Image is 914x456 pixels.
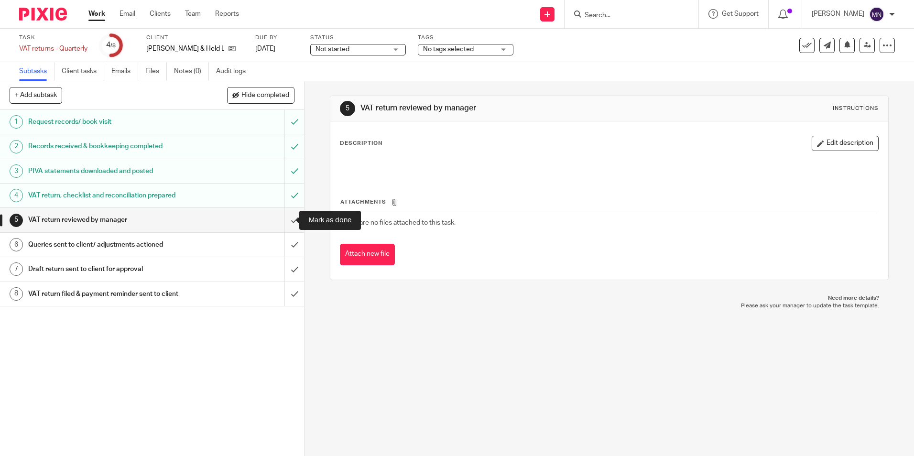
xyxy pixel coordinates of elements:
[10,189,23,202] div: 4
[339,302,879,310] p: Please ask your manager to update the task template.
[10,287,23,301] div: 8
[241,92,289,99] span: Hide completed
[833,105,879,112] div: Instructions
[28,238,193,252] h1: Queries sent to client/ adjustments actioned
[28,115,193,129] h1: Request records/ book visit
[106,40,116,51] div: 4
[10,164,23,178] div: 3
[10,140,23,153] div: 2
[111,62,138,81] a: Emails
[146,34,243,42] label: Client
[360,103,630,113] h1: VAT return reviewed by manager
[28,213,193,227] h1: VAT return reviewed by manager
[28,164,193,178] h1: PIVA statements downloaded and posted
[174,62,209,81] a: Notes (0)
[28,287,193,301] h1: VAT return filed & payment reminder sent to client
[340,199,386,205] span: Attachments
[255,34,298,42] label: Due by
[869,7,884,22] img: svg%3E
[10,115,23,129] div: 1
[88,9,105,19] a: Work
[316,46,349,53] span: Not started
[19,62,54,81] a: Subtasks
[150,9,171,19] a: Clients
[185,9,201,19] a: Team
[310,34,406,42] label: Status
[120,9,135,19] a: Email
[146,44,224,54] p: [PERSON_NAME] & Held Ltd
[19,44,87,54] div: VAT returns - Quarterly
[145,62,167,81] a: Files
[10,214,23,227] div: 5
[227,87,294,103] button: Hide completed
[110,43,116,48] small: /8
[340,140,382,147] p: Description
[28,262,193,276] h1: Draft return sent to client for approval
[62,62,104,81] a: Client tasks
[340,101,355,116] div: 5
[10,238,23,251] div: 6
[418,34,513,42] label: Tags
[10,262,23,276] div: 7
[19,8,67,21] img: Pixie
[722,11,759,17] span: Get Support
[339,294,879,302] p: Need more details?
[215,9,239,19] a: Reports
[28,188,193,203] h1: VAT return, checklist and reconciliation prepared
[19,34,87,42] label: Task
[340,244,395,265] button: Attach new file
[28,139,193,153] h1: Records received & bookkeeping completed
[255,45,275,52] span: [DATE]
[812,136,879,151] button: Edit description
[340,219,456,226] span: There are no files attached to this task.
[812,9,864,19] p: [PERSON_NAME]
[10,87,62,103] button: + Add subtask
[584,11,670,20] input: Search
[423,46,474,53] span: No tags selected
[216,62,253,81] a: Audit logs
